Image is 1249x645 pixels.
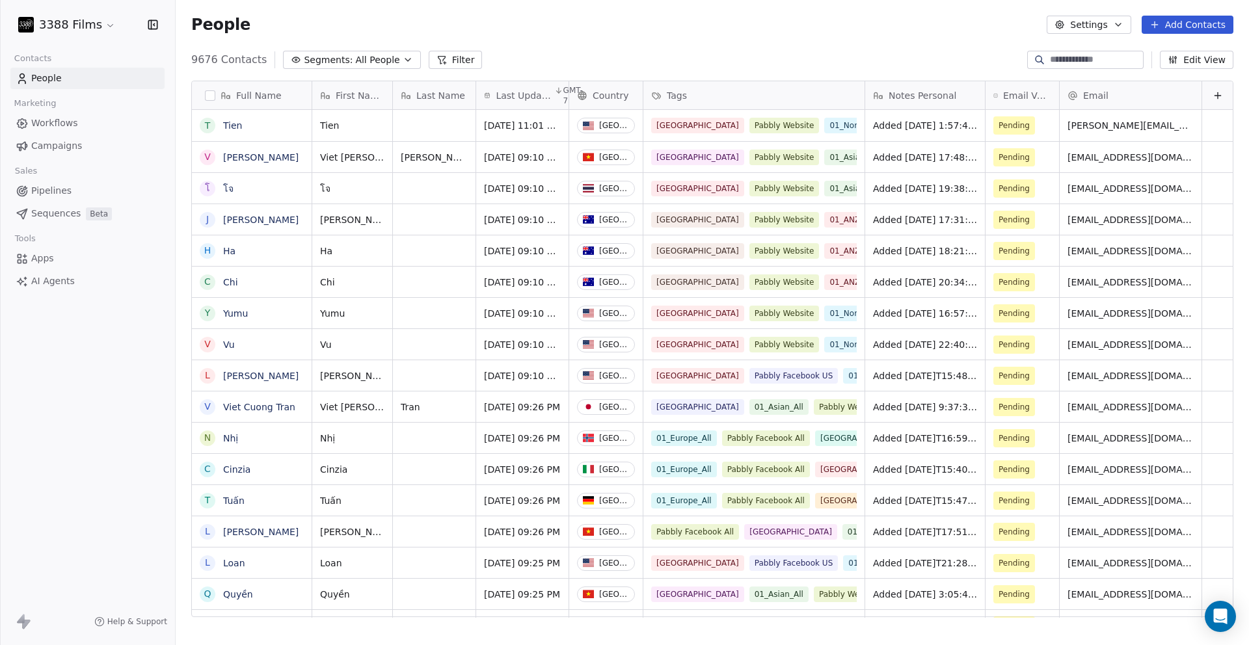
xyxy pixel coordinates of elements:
div: Open Intercom Messenger [1205,601,1236,632]
div: [GEOGRAPHIC_DATA] [599,153,629,162]
span: [EMAIL_ADDRESS][DOMAIN_NAME] [1068,401,1194,414]
a: Workflows [10,112,165,134]
span: Help & Support [107,616,167,627]
span: 01_Asian_All [749,399,809,415]
span: Pending [999,119,1030,132]
span: [DATE] 09:26 PM [484,401,561,414]
div: [GEOGRAPHIC_DATA] [599,340,629,349]
div: Last Name [393,81,476,109]
div: Notes Personal [865,81,985,109]
a: Chi [223,277,238,287]
span: First Name [336,89,384,102]
span: Pabbly Website [749,306,820,321]
span: Tags [667,89,687,102]
span: 01_Asian_All [842,524,902,540]
span: Tuấn [320,494,384,507]
button: Filter [429,51,483,69]
span: Added [DATE]T15:40:46+0000 via Pabbly Connect, Location Country: IT, Facebook Leads Form. [873,463,977,476]
span: 01_North America_All [824,306,919,321]
span: Last Updated Date [496,89,551,102]
span: Pabbly Website [814,399,884,415]
div: N [204,431,211,445]
span: Notes Personal [889,89,956,102]
span: [EMAIL_ADDRESS][DOMAIN_NAME] [1068,525,1194,538]
span: Chi [320,276,384,289]
div: H [204,244,211,257]
span: 01_Asian_All [824,150,883,165]
a: People [10,68,165,89]
button: Add Contacts [1142,16,1233,34]
span: Quyền [320,588,384,601]
span: [DATE] 09:26 PM [484,463,561,476]
a: Campaigns [10,135,165,157]
div: [GEOGRAPHIC_DATA] [599,278,629,287]
a: Apps [10,248,165,269]
div: Last Updated DateGMT-7 [476,81,569,109]
span: Added [DATE] 17:48:14 via Pabbly Connect, Location Country: [GEOGRAPHIC_DATA], 3388 Films Subscri... [873,151,977,164]
span: Added [DATE]T16:59:14+0000 via Pabbly Connect, Location Country: NO, Facebook Leads Form. [873,432,977,445]
span: [GEOGRAPHIC_DATA] [651,586,744,602]
span: [PERSON_NAME] [320,369,384,382]
span: [EMAIL_ADDRESS][DOMAIN_NAME] [1068,151,1194,164]
span: Pending [999,369,1030,382]
span: [GEOGRAPHIC_DATA] [651,181,744,196]
span: 01_Asian_All [749,586,809,602]
a: Viet Cuong Tran [223,402,295,412]
span: Contacts [8,49,57,68]
span: Added [DATE] 20:34:32 via Pabbly Connect, Location Country: [GEOGRAPHIC_DATA], 3388 Films Subscri... [873,276,977,289]
div: V [204,400,211,414]
a: SequencesBeta [10,203,165,224]
span: [DATE] 09:10 AM [484,307,561,320]
div: V [204,150,211,164]
span: Last Name [416,89,465,102]
span: [GEOGRAPHIC_DATA] [651,306,744,321]
span: Viet [PERSON_NAME] [320,401,384,414]
img: 3388Films_Logo_White.jpg [18,17,34,33]
span: Pending [999,182,1030,195]
div: First Name [312,81,392,109]
span: 01_North America_All [824,118,919,133]
span: [GEOGRAPHIC_DATA] [651,212,744,228]
div: [GEOGRAPHIC_DATA] [599,559,629,568]
div: [GEOGRAPHIC_DATA] [599,527,629,536]
div: [GEOGRAPHIC_DATA] [599,496,629,505]
div: [GEOGRAPHIC_DATA] [599,246,629,256]
span: Added [DATE] 3:05:48 via Pabbly Connect, Location Country: [GEOGRAPHIC_DATA], 3388 Films Subscrib... [873,588,977,601]
span: 01_North America_All [824,337,919,352]
div: โ [205,181,210,195]
div: [GEOGRAPHIC_DATA] [599,121,629,130]
span: GMT-7 [563,85,585,106]
div: C [204,275,211,289]
span: [DATE] 09:25 PM [484,557,561,570]
span: 01_Asian_All [824,181,883,196]
span: Added [DATE] 19:38:58 via Pabbly Connect, Location Country: [GEOGRAPHIC_DATA], 3388 Films Subscri... [873,182,977,195]
button: 3388 Films [16,14,118,36]
span: Viet [PERSON_NAME] [320,151,384,164]
div: Y [205,306,211,320]
span: Pending [999,494,1030,507]
span: [DATE] 09:26 PM [484,525,561,538]
span: Pending [999,244,1030,257]
span: Full Name [236,89,282,102]
span: [EMAIL_ADDRESS][DOMAIN_NAME] [1068,307,1194,320]
span: Added [DATE] 17:31:05 via Pabbly Connect, Location Country: [GEOGRAPHIC_DATA], 3388 Films Subscri... [873,213,977,226]
a: Ha [223,246,235,256]
div: [GEOGRAPHIC_DATA] [599,434,629,443]
span: Ha [320,244,384,257]
span: Email [1083,89,1108,102]
span: โจ [320,182,384,195]
a: Yumu [223,308,248,319]
span: Campaigns [31,139,82,153]
span: Tools [9,229,41,248]
span: Pending [999,276,1030,289]
span: All People [355,53,399,67]
span: Added [DATE]T17:51:56+0000 via Pabbly Connect, Location Country: [GEOGRAPHIC_DATA], Facebook Lead... [873,525,977,538]
span: Pabbly Facebook All [722,430,810,446]
div: [GEOGRAPHIC_DATA] [599,402,629,412]
span: Added [DATE]T15:48:17+0000 via Pabbly Connect, Location Country: [GEOGRAPHIC_DATA], Facebook Lead... [873,369,977,382]
span: [EMAIL_ADDRESS][DOMAIN_NAME] [1068,276,1194,289]
div: Email [1060,81,1202,109]
span: 01_Europe_All [651,493,717,508]
span: [GEOGRAPHIC_DATA] [651,555,744,571]
span: 3388 Films [39,16,102,33]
